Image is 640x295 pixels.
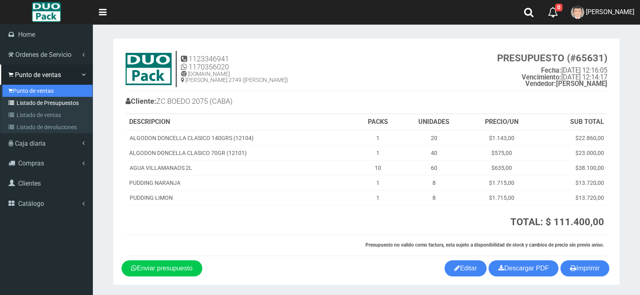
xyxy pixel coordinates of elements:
td: 1 [355,130,401,146]
strong: Fecha: [541,67,561,74]
th: PACKS [355,114,401,130]
span: [PERSON_NAME] [586,8,634,16]
span: 0 [555,4,562,11]
h4: 1123346941 1170356020 [181,55,288,71]
th: UNIDADES [401,114,467,130]
small: [DATE] 12:16:05 [DATE] 12:14:17 [497,53,607,88]
a: Punto de ventas [2,85,92,97]
td: 10 [355,161,401,176]
b: [PERSON_NAME] [525,80,607,88]
img: Logo grande [32,2,61,22]
span: Enviar presupuesto [137,265,193,272]
td: 8 [401,190,467,205]
strong: Presupuesto no valido como factura, esta sujeto a disponibilidad de stock y cambios de precio sin... [365,242,604,248]
a: Descargar PDF [489,260,558,276]
img: User Image [571,6,584,19]
td: $38.100,00 [537,161,607,176]
button: Imprimir [560,260,609,276]
strong: TOTAL: $ 111.400,00 [510,216,604,228]
td: 40 [401,146,467,161]
span: Home [18,31,35,38]
td: $1.715,00 [467,176,537,190]
span: Punto de ventas [15,71,61,79]
strong: PRESUPUESTO (#65631) [497,52,607,64]
td: 1 [355,176,401,190]
td: $13.720,00 [537,190,607,205]
td: $22.860,00 [537,130,607,146]
td: PUDDING NARANJA [126,176,355,190]
td: $635,00 [467,161,537,176]
th: PRECIO/UN [467,114,537,130]
td: 1 [355,190,401,205]
span: Catálogo [18,200,44,207]
span: Caja diaria [15,140,46,147]
td: 60 [401,161,467,176]
td: ALGODON DONCELLA CLASICO 140GRS (12104) [126,130,355,146]
td: $1.715,00 [467,190,537,205]
h5: [DOMAIN_NAME] [PERSON_NAME] 2749 ([PERSON_NAME]) [181,71,288,84]
strong: Vendedor: [525,80,556,88]
a: Listado de Presupuestos [2,97,92,109]
span: Ordenes de Servicio [15,51,71,59]
td: 20 [401,130,467,146]
h4: ZC BOEDO 2075 (CABA) [126,95,367,109]
td: $575,00 [467,146,537,161]
strong: Vencimiento: [522,73,561,81]
a: Editar [445,260,487,276]
td: 8 [401,176,467,190]
td: 1 [355,146,401,161]
span: Compras [18,159,44,167]
td: $1.143,00 [467,130,537,146]
a: Listado de ventas [2,109,92,121]
th: DESCRIPCION [126,114,355,130]
td: $23.000,00 [537,146,607,161]
td: $13.720,00 [537,176,607,190]
a: Listado de devoluciones [2,121,92,133]
td: ALGODON DONCELLA CLASICO 70GR (12101) [126,146,355,161]
span: Clientes [18,180,41,187]
b: Cliente: [126,97,156,105]
td: PUDDING LIMON [126,190,355,205]
a: Enviar presupuesto [122,260,202,276]
img: 9k= [126,53,172,85]
th: SUB TOTAL [537,114,607,130]
td: AGUA VILLAMANAOS 2L [126,161,355,176]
